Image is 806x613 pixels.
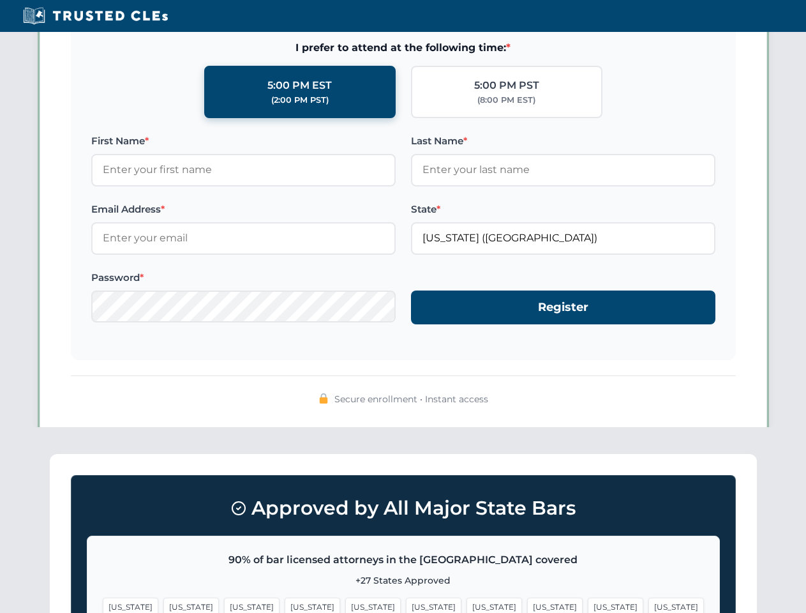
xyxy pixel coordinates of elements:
[271,94,329,107] div: (2:00 PM PST)
[318,393,329,404] img: 🔒
[91,202,396,217] label: Email Address
[91,270,396,285] label: Password
[91,154,396,186] input: Enter your first name
[91,40,715,56] span: I prefer to attend at the following time:
[477,94,535,107] div: (8:00 PM EST)
[334,392,488,406] span: Secure enrollment • Instant access
[87,491,720,526] h3: Approved by All Major State Bars
[103,573,704,587] p: +27 States Approved
[267,77,332,94] div: 5:00 PM EST
[411,154,715,186] input: Enter your last name
[474,77,539,94] div: 5:00 PM PST
[103,552,704,568] p: 90% of bar licensed attorneys in the [GEOGRAPHIC_DATA] covered
[411,133,715,149] label: Last Name
[91,222,396,254] input: Enter your email
[19,6,172,26] img: Trusted CLEs
[411,202,715,217] label: State
[411,291,715,324] button: Register
[91,133,396,149] label: First Name
[411,222,715,254] input: Florida (FL)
